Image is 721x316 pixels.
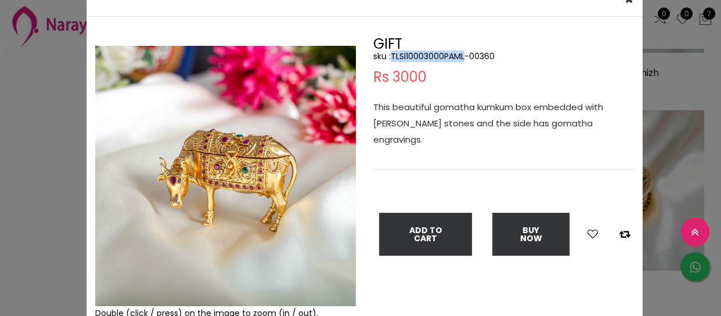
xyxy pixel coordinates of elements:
p: This beautiful gomatha kumkum box embedded with [PERSON_NAME] stones and the side has gomatha eng... [373,99,634,148]
button: Add To Cart [379,213,472,256]
button: Buy Now [492,213,569,256]
h2: GIFT [373,37,634,51]
h5: sku : TLSI10003000PAML-00360 [373,51,634,61]
span: Rs 3000 [373,70,427,84]
button: Add to compare [616,227,634,242]
button: Add to wishlist [584,227,601,242]
img: Example [95,46,356,306]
